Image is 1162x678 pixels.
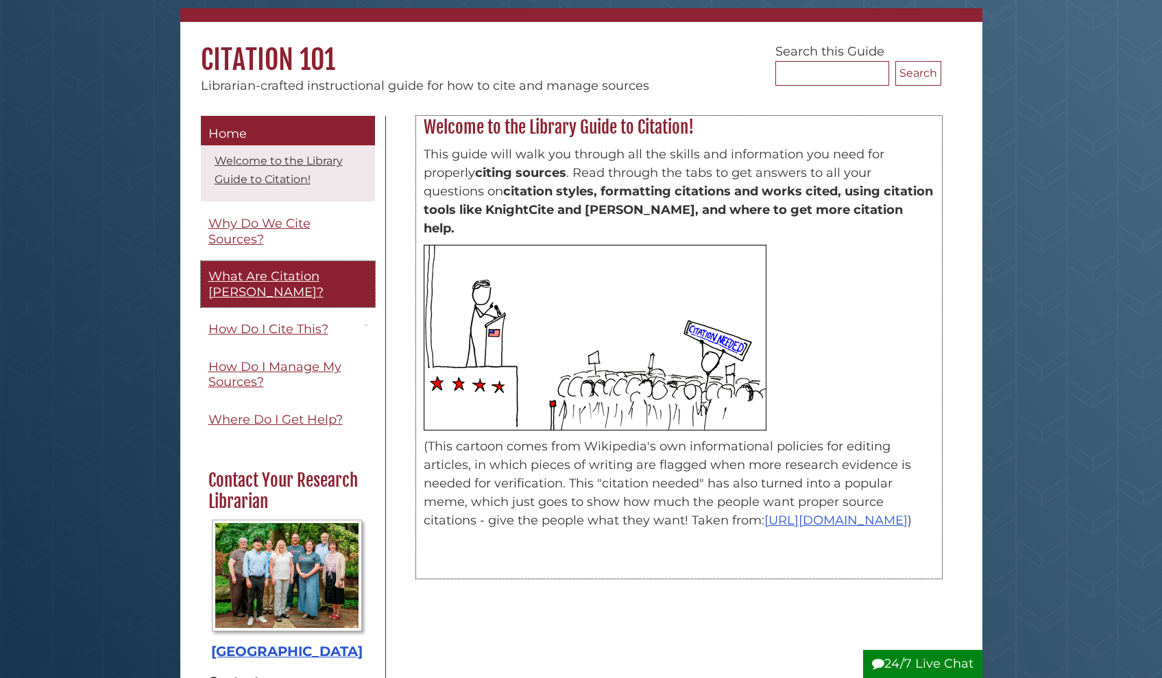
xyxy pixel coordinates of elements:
button: 24/7 Live Chat [863,650,982,678]
span: How Do I Manage My Sources? [208,359,341,390]
a: Welcome to the Library Guide to Citation! [215,154,343,186]
strong: citation styles, formatting citations and works cited, using citation tools like KnightCite and [... [424,184,933,236]
a: Home [201,116,375,146]
strong: citing sources [475,165,566,180]
h1: Citation 101 [180,22,982,77]
a: [URL][DOMAIN_NAME] [764,513,908,528]
p: (This cartoon comes from Wikipedia's own informational policies for editing articles, in which pi... [424,437,934,530]
a: Why Do We Cite Sources? [201,208,375,254]
div: [GEOGRAPHIC_DATA] [208,642,366,662]
span: Where Do I Get Help? [208,412,343,427]
img: Profile Photo [212,520,362,631]
span: Librarian-crafted instructional guide for how to cite and manage sources [201,78,649,93]
span: How Do I Cite This? [208,322,328,337]
span: What Are Citation [PERSON_NAME]? [208,269,324,300]
span: This guide will walk you through all the skills and information you need for properly . Read thro... [424,147,933,236]
span: Home [208,126,247,141]
h2: Welcome to the Library Guide to Citation! [417,117,941,138]
a: How Do I Cite This? [201,314,375,345]
a: How Do I Manage My Sources? [201,352,375,398]
h2: Contact Your Research Librarian [202,470,373,513]
span: Why Do We Cite Sources? [208,216,311,247]
a: Where Do I Get Help? [201,404,375,435]
button: Search [895,61,941,86]
img: Stick figure cartoon of politician speaking to crowd, person holding sign that reads "citation ne... [424,245,766,431]
a: What Are Citation [PERSON_NAME]? [201,261,375,307]
a: Profile Photo [GEOGRAPHIC_DATA] [208,520,366,662]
